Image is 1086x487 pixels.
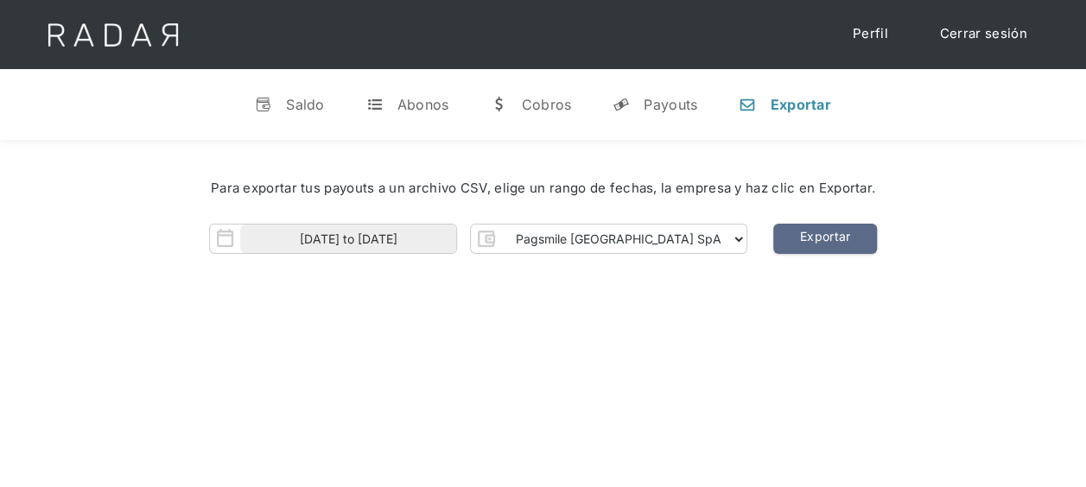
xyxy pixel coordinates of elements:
a: Cerrar sesión [923,17,1045,51]
div: Saldo [286,96,325,113]
a: Exportar [773,224,877,254]
div: y [613,96,630,113]
form: Form [209,224,747,254]
div: Abonos [397,96,449,113]
div: n [739,96,756,113]
div: Exportar [770,96,830,113]
div: t [366,96,384,113]
div: v [255,96,272,113]
div: Cobros [521,96,571,113]
div: Payouts [644,96,697,113]
a: Perfil [835,17,905,51]
div: w [490,96,507,113]
div: Para exportar tus payouts a un archivo CSV, elige un rango de fechas, la empresa y haz clic en Ex... [52,179,1034,199]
